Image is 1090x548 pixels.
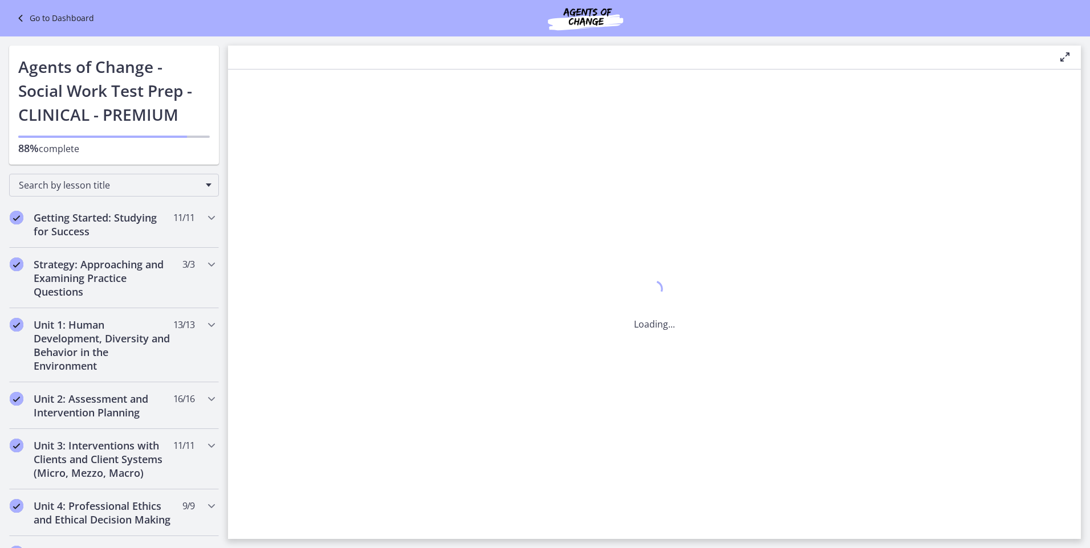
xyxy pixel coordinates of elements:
[10,257,23,271] i: Completed
[10,211,23,224] i: Completed
[182,257,194,271] span: 3 / 3
[173,211,194,224] span: 11 / 11
[634,317,675,331] p: Loading...
[14,11,94,25] a: Go to Dashboard
[173,392,194,406] span: 16 / 16
[9,174,219,197] div: Search by lesson title
[18,141,39,155] span: 88%
[18,141,210,156] p: complete
[19,179,200,191] span: Search by lesson title
[34,392,173,419] h2: Unit 2: Assessment and Intervention Planning
[182,499,194,513] span: 9 / 9
[634,277,675,304] div: 1
[34,257,173,298] h2: Strategy: Approaching and Examining Practice Questions
[34,211,173,238] h2: Getting Started: Studying for Success
[34,499,173,526] h2: Unit 4: Professional Ethics and Ethical Decision Making
[173,439,194,452] span: 11 / 11
[10,499,23,513] i: Completed
[10,439,23,452] i: Completed
[34,439,173,480] h2: Unit 3: Interventions with Clients and Client Systems (Micro, Mezzo, Macro)
[173,318,194,332] span: 13 / 13
[34,318,173,373] h2: Unit 1: Human Development, Diversity and Behavior in the Environment
[10,392,23,406] i: Completed
[517,5,654,32] img: Agents of Change
[18,55,210,126] h1: Agents of Change - Social Work Test Prep - CLINICAL - PREMIUM
[10,318,23,332] i: Completed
